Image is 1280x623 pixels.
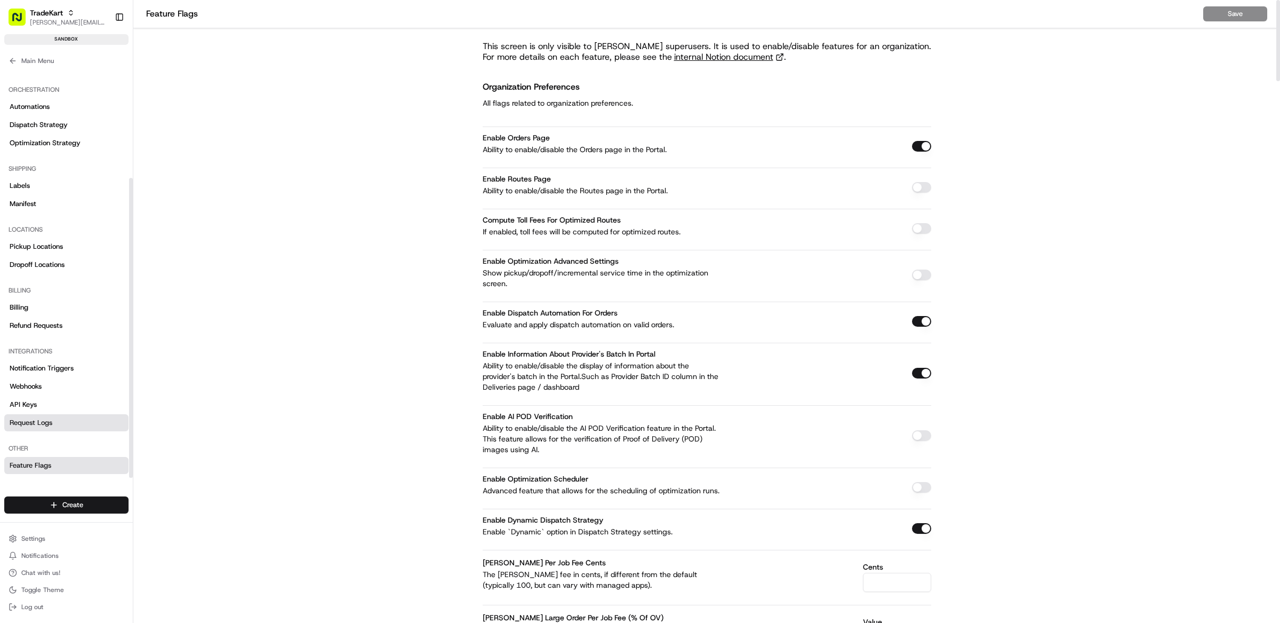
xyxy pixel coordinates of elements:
div: Past conversations [11,139,68,147]
p: Ability to enable/disable the Routes page in the Portal. [483,185,723,196]
button: Log out [4,600,129,614]
label: Enable Optimization Advanced Settings [483,256,619,266]
div: Billing [4,282,129,299]
a: Dispatch Strategy [4,116,129,133]
h1: Feature Flags [146,7,1203,20]
button: Chat with us! [4,565,129,580]
label: Enable Optimization Scheduler [483,474,588,484]
p: Advanced feature that allows for the scheduling of optimization runs. [483,485,723,496]
span: Dispatch Strategy [10,120,68,130]
button: [PERSON_NAME][EMAIL_ADDRESS][DOMAIN_NAME] [30,18,106,27]
a: 💻API Documentation [86,234,175,254]
span: Notifications [21,551,59,560]
span: Create [62,500,83,510]
img: 1736555255976-a54dd68f-1ca7-489b-9aae-adbdc363a1c4 [11,102,30,121]
span: Manifest [10,199,36,209]
a: Dropoff Locations [4,256,129,273]
button: TradeKart [30,7,63,18]
span: Chat with us! [21,569,60,577]
p: Welcome 👋 [11,43,194,60]
span: Main Menu [21,57,54,65]
p: Evaluate and apply dispatch automation on valid orders. [483,319,723,330]
span: Feature Flags [10,461,51,470]
span: [PERSON_NAME] [33,165,86,174]
label: Compute toll fees for optimized routes [483,215,621,225]
a: 📗Knowledge Base [6,234,86,254]
button: Start new chat [181,105,194,118]
p: If enabled, toll fees will be computed for optimized routes. [483,226,723,237]
a: Webhooks [4,378,129,395]
span: [PERSON_NAME] [33,194,86,203]
span: Automations [10,102,50,112]
a: Refund Requests [4,317,129,334]
p: All flags related to organization preferences. [483,97,633,109]
span: Refund Requests [10,321,62,330]
div: 💻 [90,240,99,248]
h3: For more details on each feature, please see the . [483,52,931,62]
a: Billing [4,299,129,316]
button: See all [165,137,194,149]
label: Cents [863,563,931,571]
a: Optimization Strategy [4,135,129,152]
span: Knowledge Base [21,239,82,249]
img: Nash [11,11,32,32]
label: Enable Information about Provider's Batch in Portal [483,349,655,359]
div: Integrations [4,343,129,360]
span: • [89,165,92,174]
span: Request Logs [10,418,52,428]
label: Enable Routes Page [483,174,551,184]
h2: This screen is only visible to [PERSON_NAME] superusers. It is used to enable/disable features fo... [483,41,931,52]
div: Locations [4,221,129,238]
a: Pickup Locations [4,238,129,255]
p: Show pickup/dropoff/incremental service time in the optimization screen. [483,267,723,289]
a: Manifest [4,195,129,212]
span: Toggle Theme [21,586,64,594]
a: internal Notion document [674,52,784,62]
span: Settings [21,534,45,543]
span: Billing [10,303,28,312]
div: 📗 [11,240,19,248]
a: Labels [4,177,129,194]
span: Webhooks [10,382,42,391]
p: Ability to enable/disable the AI POD Verification feature in the Portal. This feature allows for ... [483,423,723,455]
input: Clear [28,69,176,80]
span: Log out [21,603,43,611]
span: Labels [10,181,30,191]
button: Settings [4,531,129,546]
h2: Organization Preferences [483,80,633,94]
img: 4037041995827_4c49e92c6e3ed2e3ec13_72.png [22,102,42,121]
label: [PERSON_NAME] Per Job Fee Cents [483,558,606,567]
button: Notifications [4,548,129,563]
span: Pickup Locations [10,242,63,251]
label: Enable AI POD Verification [483,412,573,421]
div: Other [4,440,129,457]
p: The [PERSON_NAME] fee in cents, if different from the default (typically 100, but can vary with m... [483,569,723,590]
label: Enable Dynamic Dispatch Strategy [483,515,603,525]
label: Enable Orders Page [483,133,550,143]
img: Tiffany Volk [11,155,28,172]
a: Notification Triggers [4,360,129,377]
span: Optimization Strategy [10,138,81,148]
span: Notification Triggers [10,364,74,373]
a: Powered byPylon [75,264,129,273]
span: Dropoff Locations [10,260,65,270]
label: Enable Dispatch Automation for Orders [483,308,618,318]
span: API Documentation [101,239,171,249]
p: Ability to enable/disable the display of information about the provider's batch in the Portal.Suc... [483,360,723,392]
img: Ami Wang [11,184,28,201]
button: Toggle Theme [4,582,129,597]
p: Ability to enable/disable the Orders page in the Portal. [483,144,723,155]
div: Orchestration [4,81,129,98]
button: TradeKart[PERSON_NAME][EMAIL_ADDRESS][DOMAIN_NAME] [4,4,110,30]
span: Pylon [106,265,129,273]
span: [DATE] [94,194,116,203]
div: Start new chat [48,102,175,113]
button: Main Menu [4,53,129,68]
button: Create [4,496,129,514]
label: [PERSON_NAME] Large Order Per Job Fee (% of OV) [483,613,663,622]
span: API Keys [10,400,37,409]
span: • [89,194,92,203]
div: Shipping [4,160,129,177]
